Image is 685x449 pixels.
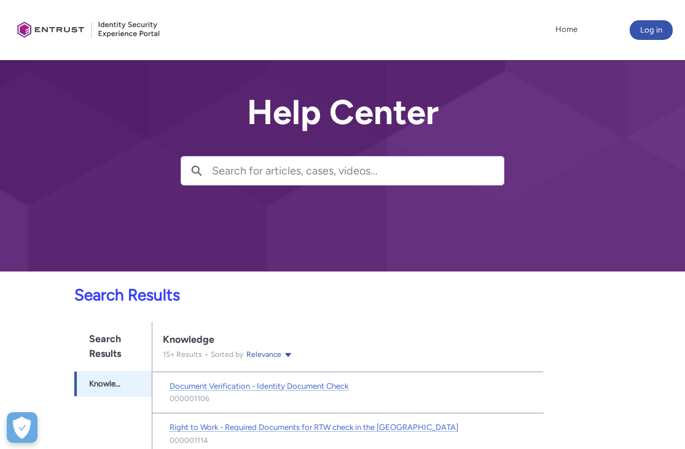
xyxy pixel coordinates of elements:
[7,412,37,443] div: Cookie Preferences
[181,157,212,185] button: Search
[170,435,208,446] lightning-formatted-text: 000001114
[89,378,122,390] span: Knowledge
[630,20,673,40] button: Log in
[163,349,202,360] p: 15 + Results
[202,350,211,359] span: •
[170,381,348,391] span: Document Verification - Identity Document Check
[163,334,533,346] div: Knowledge
[552,20,581,39] a: Home
[7,283,544,307] p: Search Results
[170,423,458,432] span: Right to Work - Required Documents for RTW check in the [GEOGRAPHIC_DATA]
[202,348,293,361] div: Sorted by
[170,393,209,404] lightning-formatted-text: 000001106
[212,157,504,185] input: Search for articles, cases, videos...
[181,93,505,131] h2: Help Center
[7,412,37,443] button: Open Preferences
[74,322,152,371] h1: Search Results
[74,371,152,397] a: Knowledge
[246,348,293,361] button: Relevance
